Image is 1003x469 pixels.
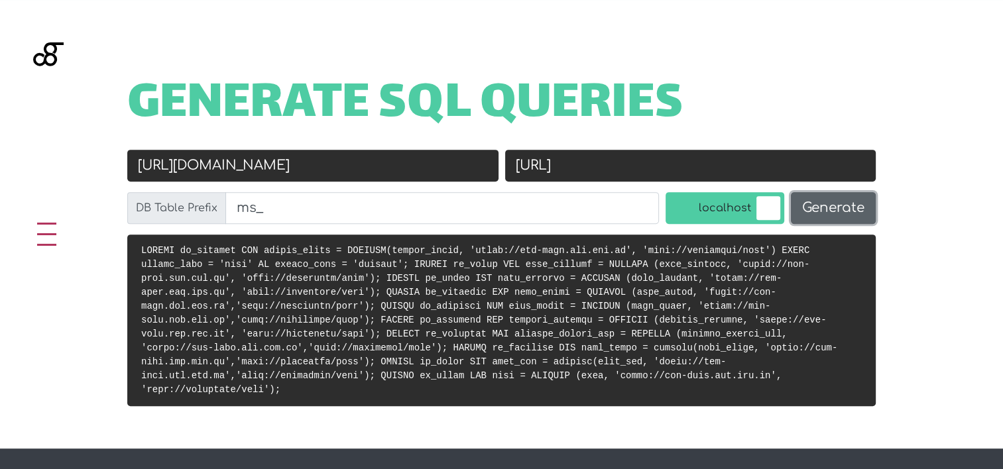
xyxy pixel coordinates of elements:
label: localhost [666,192,784,224]
code: LOREMI do_sitamet CON adipis_elits = DOEIUSM(tempor_incid, 'utlab://etd-magn.ali.eni.ad', 'mini:/... [141,245,837,395]
input: New URL [505,150,876,182]
span: Generate SQL Queries [127,85,683,126]
button: Generate [791,192,876,224]
img: Blackgate [33,42,64,142]
input: Old URL [127,150,499,182]
input: wp_ [225,192,659,224]
label: DB Table Prefix [127,192,226,224]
